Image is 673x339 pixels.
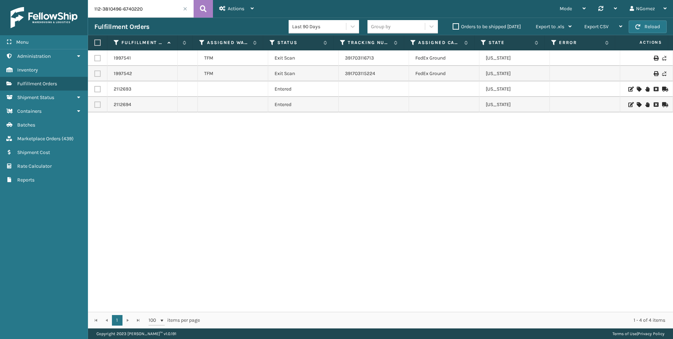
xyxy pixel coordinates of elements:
span: Actions [228,6,244,12]
img: logo [11,7,77,28]
td: Exit Scan [268,66,339,81]
td: TFM [198,66,268,81]
span: Containers [17,108,42,114]
a: 2112694 [114,101,131,108]
label: Status [277,39,320,46]
span: items per page [149,315,200,326]
span: Menu [16,39,29,45]
span: Batches [17,122,35,128]
span: Shipment Status [17,94,54,100]
td: FedEx Ground [409,66,479,81]
a: 1997541 [114,55,131,62]
i: Mark as Shipped [662,87,666,92]
label: Tracking Number [348,39,390,46]
label: Error [559,39,602,46]
td: [US_STATE] [479,66,550,81]
label: Assigned Carrier Service [418,39,461,46]
span: Export CSV [584,24,609,30]
i: Assign Carrier and Warehouse [637,87,641,92]
span: Mode [560,6,572,12]
i: Edit [628,87,633,92]
i: Never Shipped [662,71,666,76]
i: On Hold [645,87,649,92]
i: Request to Be Cancelled [654,102,658,107]
td: [US_STATE] [479,81,550,97]
div: Group by [371,23,391,30]
i: Edit [628,102,633,107]
a: 391703116713 [345,55,374,61]
i: On Hold [645,102,649,107]
span: ( 439 ) [62,136,74,142]
a: 2112693 [114,86,131,93]
label: State [489,39,531,46]
td: [US_STATE] [479,97,550,112]
i: Assign Carrier and Warehouse [637,102,641,107]
div: | [612,328,665,339]
a: 391703115224 [345,70,375,76]
i: Request to Be Cancelled [654,87,658,92]
span: Export to .xls [536,24,564,30]
td: Entered [268,81,339,97]
h3: Fulfillment Orders [94,23,149,31]
span: Administration [17,53,51,59]
button: Reload [629,20,667,33]
i: Print Label [654,71,658,76]
span: Shipment Cost [17,149,50,155]
div: Last 90 Days [292,23,347,30]
a: Privacy Policy [638,331,665,336]
td: [US_STATE] [479,50,550,66]
td: Entered [268,97,339,112]
span: 100 [149,317,159,324]
a: Terms of Use [612,331,637,336]
td: TFM [198,50,268,66]
span: Actions [617,37,666,48]
label: Orders to be shipped [DATE] [453,24,521,30]
span: Inventory [17,67,38,73]
span: Rate Calculator [17,163,52,169]
label: Fulfillment Order Id [121,39,164,46]
a: 1997542 [114,70,132,77]
label: Assigned Warehouse [207,39,250,46]
i: Never Shipped [662,56,666,61]
div: 1 - 4 of 4 items [210,317,665,324]
td: FedEx Ground [409,50,479,66]
i: Print Label [654,56,658,61]
p: Copyright 2023 [PERSON_NAME]™ v 1.0.191 [96,328,176,339]
span: Reports [17,177,34,183]
span: Marketplace Orders [17,136,61,142]
a: 1 [112,315,122,326]
i: Mark as Shipped [662,102,666,107]
span: Fulfillment Orders [17,81,57,87]
td: Exit Scan [268,50,339,66]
